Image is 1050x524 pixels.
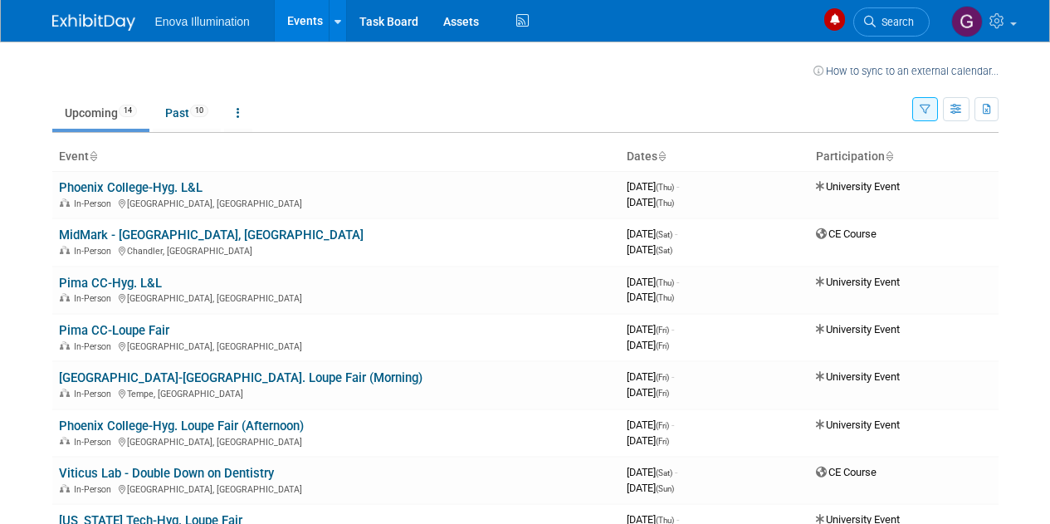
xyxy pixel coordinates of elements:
span: (Fri) [656,326,669,335]
span: University Event [816,276,900,288]
div: [GEOGRAPHIC_DATA], [GEOGRAPHIC_DATA] [59,291,613,304]
span: In-Person [74,389,116,399]
img: In-Person Event [60,437,70,445]
span: CE Course [816,228,877,240]
span: (Sun) [656,484,674,493]
span: - [675,466,677,478]
img: Garrett Alcaraz [951,6,983,37]
span: (Sat) [656,246,672,255]
span: In-Person [74,341,116,352]
span: [DATE] [627,482,674,494]
span: - [672,419,674,431]
div: [GEOGRAPHIC_DATA], [GEOGRAPHIC_DATA] [59,196,613,209]
span: In-Person [74,246,116,257]
span: [DATE] [627,323,674,335]
span: (Fri) [656,437,669,446]
a: [GEOGRAPHIC_DATA]-[GEOGRAPHIC_DATA]. Loupe Fair (Morning) [59,370,422,385]
span: (Thu) [656,293,674,302]
img: In-Person Event [60,389,70,397]
span: CE Course [816,466,877,478]
a: Upcoming14 [52,97,149,129]
a: Phoenix College-Hyg. L&L [59,180,203,195]
a: Past10 [153,97,221,129]
span: [DATE] [627,434,669,447]
span: [DATE] [627,386,669,399]
span: [DATE] [627,339,669,351]
span: [DATE] [627,291,674,303]
span: (Fri) [656,373,669,382]
div: Chandler, [GEOGRAPHIC_DATA] [59,243,613,257]
span: - [676,180,679,193]
a: Search [853,7,930,37]
div: [GEOGRAPHIC_DATA], [GEOGRAPHIC_DATA] [59,339,613,352]
img: In-Person Event [60,293,70,301]
span: (Thu) [656,198,674,208]
a: Pima CC-Hyg. L&L [59,276,162,291]
span: University Event [816,180,900,193]
span: In-Person [74,198,116,209]
span: (Sat) [656,468,672,477]
img: In-Person Event [60,246,70,254]
img: ExhibitDay [52,14,135,31]
th: Participation [809,143,999,171]
span: (Fri) [656,421,669,430]
span: [DATE] [627,243,672,256]
a: Sort by Participation Type [885,149,893,163]
span: In-Person [74,484,116,495]
span: - [672,323,674,335]
span: [DATE] [627,276,679,288]
a: How to sync to an external calendar... [813,65,999,77]
span: In-Person [74,293,116,304]
span: (Fri) [656,389,669,398]
span: (Thu) [656,183,674,192]
span: University Event [816,370,900,383]
span: - [675,228,677,240]
a: Viticus Lab - Double Down on Dentistry [59,466,274,481]
span: 14 [119,105,137,117]
span: [DATE] [627,196,674,208]
div: [GEOGRAPHIC_DATA], [GEOGRAPHIC_DATA] [59,482,613,495]
th: Event [52,143,620,171]
span: Search [876,16,914,28]
span: (Fri) [656,341,669,350]
span: [DATE] [627,180,679,193]
a: MidMark - [GEOGRAPHIC_DATA], [GEOGRAPHIC_DATA] [59,228,364,242]
span: - [672,370,674,383]
span: - [676,276,679,288]
img: In-Person Event [60,198,70,207]
span: (Sat) [656,230,672,239]
span: Enova Illumination [155,15,250,28]
th: Dates [620,143,809,171]
div: Tempe, [GEOGRAPHIC_DATA] [59,386,613,399]
a: Pima CC-Loupe Fair [59,323,169,338]
img: In-Person Event [60,341,70,350]
span: University Event [816,323,900,335]
span: [DATE] [627,466,677,478]
a: Phoenix College-Hyg. Loupe Fair (Afternoon) [59,419,304,433]
span: 10 [190,105,208,117]
a: Sort by Start Date [657,149,666,163]
span: [DATE] [627,228,677,240]
img: In-Person Event [60,484,70,492]
span: [DATE] [627,419,674,431]
span: (Thu) [656,278,674,287]
a: Sort by Event Name [89,149,97,163]
span: University Event [816,419,900,431]
span: In-Person [74,437,116,448]
span: [DATE] [627,370,674,383]
div: [GEOGRAPHIC_DATA], [GEOGRAPHIC_DATA] [59,434,613,448]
